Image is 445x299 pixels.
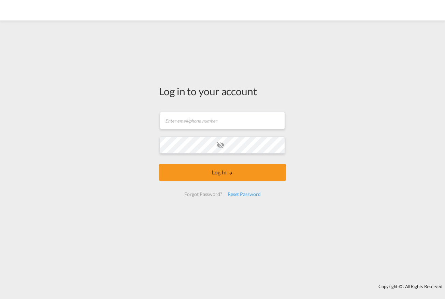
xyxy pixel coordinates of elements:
[216,141,225,149] md-icon: icon-eye-off
[225,188,263,200] div: Reset Password
[160,112,285,129] input: Enter email/phone number
[159,84,286,98] div: Log in to your account
[182,188,225,200] div: Forgot Password?
[159,164,286,181] button: LOGIN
